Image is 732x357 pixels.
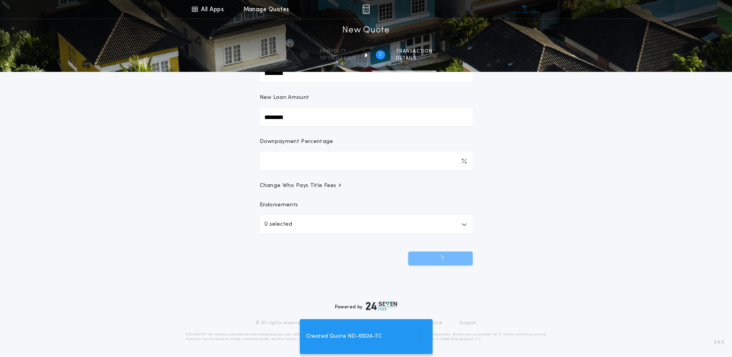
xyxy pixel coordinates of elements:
input: New Loan Amount [260,108,473,126]
h2: 2 [379,52,382,58]
img: vs-icon [510,5,539,13]
span: Transaction [396,48,433,54]
span: Created Quote ND-10024-TC [306,332,382,341]
p: Endorsements [260,201,473,209]
span: details [396,55,433,61]
div: Powered by [335,301,397,311]
p: New Loan Amount [260,94,309,102]
span: Property [320,48,356,54]
img: logo [366,301,397,311]
p: Downpayment Percentage [260,138,333,146]
button: 0 selected [260,215,473,234]
h1: New Quote [342,24,389,37]
span: information [320,55,356,61]
p: 0 selected [264,220,292,229]
input: Downpayment Percentage [260,152,473,170]
button: Change Who Pays Title Fees [260,182,473,190]
span: Change Who Pays Title Fees [260,182,343,190]
img: img [362,5,370,14]
input: Sale Price [260,64,473,82]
